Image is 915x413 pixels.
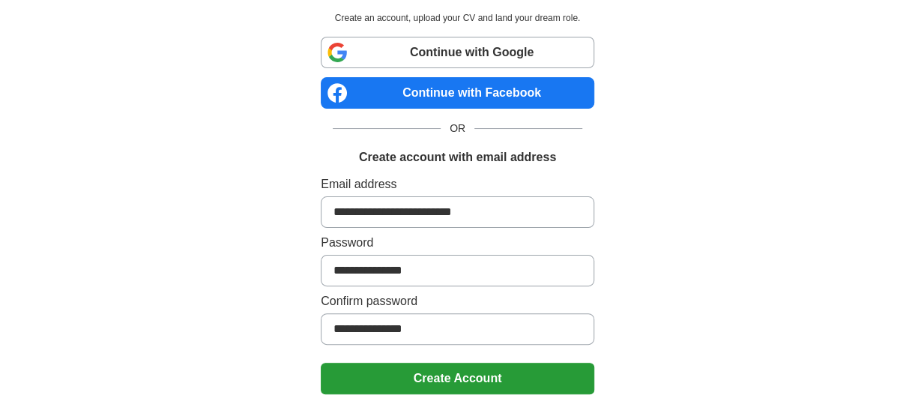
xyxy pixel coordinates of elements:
[324,11,591,25] p: Create an account, upload your CV and land your dream role.
[359,148,556,166] h1: Create account with email address
[321,363,594,394] button: Create Account
[321,292,594,310] label: Confirm password
[321,77,594,109] a: Continue with Facebook
[321,37,594,68] a: Continue with Google
[441,121,474,136] span: OR
[321,175,594,193] label: Email address
[321,234,594,252] label: Password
